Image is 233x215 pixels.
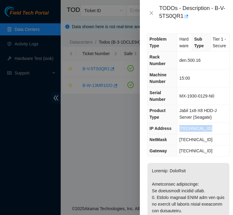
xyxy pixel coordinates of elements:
span: Problem Type [150,37,167,48]
span: NetMask [150,137,167,142]
span: IP Address [150,126,171,131]
span: Rack Number [150,55,166,66]
span: 15:00 [179,76,190,81]
span: Sub Type [194,37,204,48]
span: den.500.16 [179,58,201,63]
span: Jabil 1x8-X8 HDD-J Server {Seagate} [179,108,217,120]
span: Hardware [179,37,188,48]
span: [TECHNICAL_ID] [179,137,212,142]
span: Serial Number [150,90,166,102]
div: TODOs - Description - B-V-5TS0QR1 [159,5,226,21]
button: Close [147,10,156,16]
span: Machine Number [150,72,167,84]
span: MX-1930-0129-N0 [179,94,214,98]
span: close [149,11,154,15]
span: Product Type [150,108,166,120]
span: Tier 1 - Secure [213,37,226,48]
span: [TECHNICAL_ID] [179,126,212,131]
span: Gateway [150,148,167,153]
span: [TECHNICAL_ID] [179,148,212,153]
